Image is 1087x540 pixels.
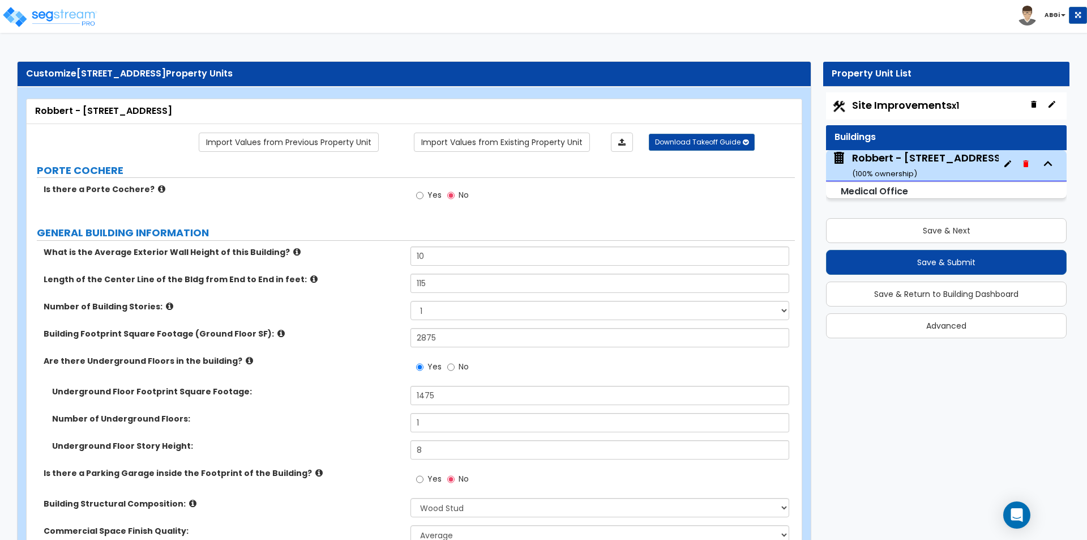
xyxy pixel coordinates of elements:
i: click for more info! [246,356,253,365]
label: Commercial Space Finish Quality: [44,525,402,537]
a: Import the dynamic attribute values from previous properties. [199,133,379,152]
div: Open Intercom Messenger [1003,501,1030,529]
span: Download Takeoff Guide [655,137,741,147]
div: Property Unit List [832,67,1061,80]
a: Import the dynamic attributes value through Excel sheet [611,133,633,152]
label: GENERAL BUILDING INFORMATION [37,226,795,240]
button: Download Takeoff Guide [649,134,755,151]
span: Yes [427,189,442,201]
label: Number of Building Stories: [44,301,402,312]
button: Save & Next [826,218,1067,243]
button: Save & Return to Building Dashboard [826,282,1067,307]
label: PORTE COCHERE [37,163,795,178]
label: Number of Underground Floors: [52,413,402,424]
span: No [459,473,469,484]
i: click for more info! [315,469,323,477]
label: Underground Floor Story Height: [52,440,402,452]
span: Site Improvements [852,98,959,112]
small: x1 [952,100,959,112]
span: No [459,361,469,372]
input: Yes [416,189,423,202]
div: Robbert - [STREET_ADDRESS] [852,151,1005,180]
div: Robbert - [STREET_ADDRESS] [35,105,793,118]
i: click for more info! [293,248,301,256]
span: [STREET_ADDRESS] [76,67,166,80]
a: Import the dynamic attribute values from existing properties. [414,133,590,152]
button: Save & Submit [826,250,1067,275]
img: logo_pro_r.png [2,6,98,28]
label: Building Structural Composition: [44,498,402,509]
img: building.svg [832,151,846,165]
label: Is there a Parking Garage inside the Footprint of the Building? [44,467,402,479]
label: Are there Underground Floors in the building? [44,355,402,367]
input: No [447,361,455,373]
button: Advanced [826,313,1067,338]
input: Yes [416,473,423,486]
img: avatar.png [1017,6,1037,25]
input: Yes [416,361,423,373]
img: Construction.png [832,99,846,114]
label: Is there a Porte Cochere? [44,184,402,195]
div: Buildings [834,131,1058,144]
span: Robbert - 6051 N. Eagle Rd [832,151,999,180]
label: Length of the Center Line of the Bldg from End to End in feet: [44,274,402,285]
small: ( 100 % ownership) [852,168,917,179]
i: click for more info! [166,302,173,311]
i: click for more info! [158,185,165,193]
input: No [447,189,455,202]
span: Yes [427,473,442,484]
b: ABGi [1045,11,1060,19]
span: No [459,189,469,201]
i: click for more info! [310,275,318,283]
label: Building Footprint Square Footage (Ground Floor SF): [44,328,402,339]
label: Underground Floor Footprint Square Footage: [52,386,402,397]
input: No [447,473,455,486]
span: Yes [427,361,442,372]
div: Customize Property Units [26,67,802,80]
i: click for more info! [189,499,196,508]
i: click for more info! [277,329,285,338]
small: Medical Office [841,185,908,198]
label: What is the Average Exterior Wall Height of this Building? [44,246,402,258]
